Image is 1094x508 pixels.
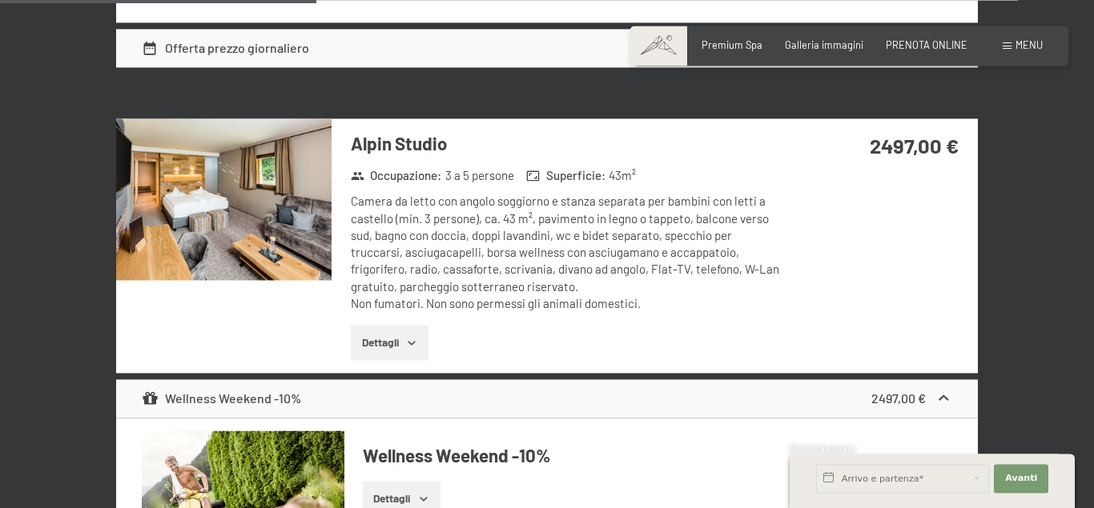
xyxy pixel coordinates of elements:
h3: Alpin Studio [351,131,784,156]
span: Menu [1016,38,1043,51]
div: Offerta prezzo giornaliero [142,38,309,58]
button: Dettagli [351,325,428,360]
strong: 2497,00 € [870,133,959,158]
span: Richiesta express [790,444,855,454]
strong: 2497,00 € [871,390,926,406]
div: Wellness Weekend -10%2497,00 € [116,379,978,418]
div: Camera da letto con angolo soggiorno e stanza separata per bambini con letti a castello (min. 3 p... [351,193,784,312]
span: 43 m² [609,167,636,184]
div: Offerta prezzo giornaliero2659,20 € [116,29,978,67]
span: Avanti [1005,472,1037,485]
span: 3 a 5 persone [445,167,514,184]
strong: Occupazione : [351,167,442,184]
a: Galleria immagini [785,38,863,51]
button: Avanti [994,464,1048,493]
h4: Wellness Weekend -10% [363,443,952,468]
strong: Superficie : [526,167,605,184]
a: Premium Spa [702,38,762,51]
div: Wellness Weekend -10% [142,389,301,408]
a: PRENOTA ONLINE [886,38,967,51]
img: mss_renderimg.php [116,118,332,280]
